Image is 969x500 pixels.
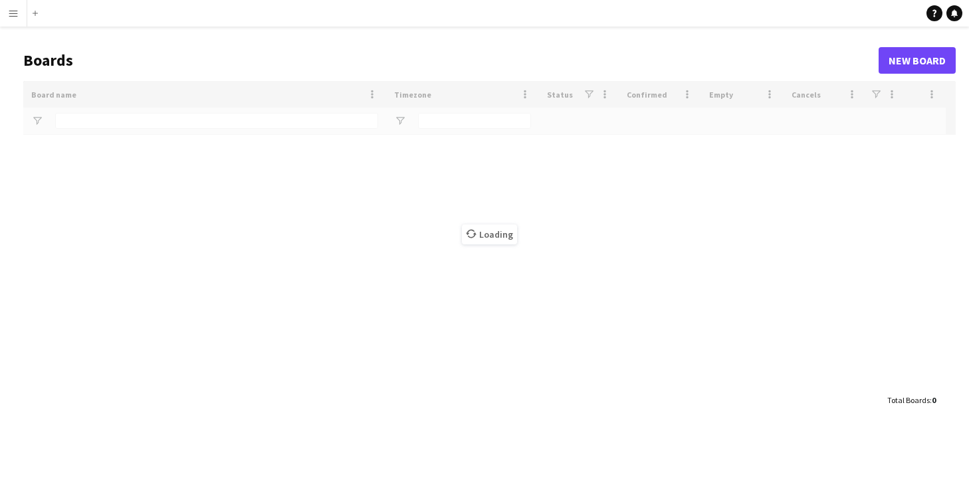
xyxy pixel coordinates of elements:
span: Total Boards [887,395,930,405]
div: : [887,387,936,413]
a: New Board [879,47,956,74]
span: 0 [932,395,936,405]
h1: Boards [23,50,879,70]
span: Loading [462,224,517,244]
